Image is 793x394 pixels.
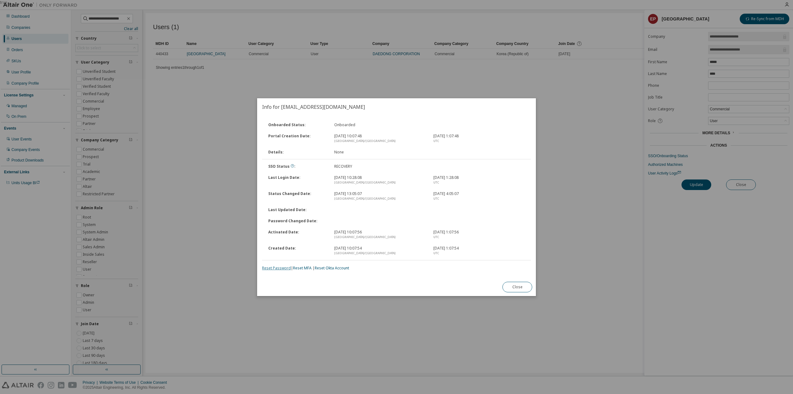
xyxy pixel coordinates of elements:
div: SSO Status : [265,164,331,169]
div: [GEOGRAPHIC_DATA]/[GEOGRAPHIC_DATA] [334,196,426,201]
div: Last Login Date : [265,175,331,185]
div: UTC [433,196,525,201]
div: [DATE] 4:05:07 [430,191,529,201]
div: Status Changed Date : [265,191,331,201]
div: Onboarded [331,122,430,127]
a: Reset Password [262,265,291,271]
button: Close [502,282,532,292]
div: [DATE] 1:28:08 [430,175,529,185]
div: [DATE] 1:07:48 [430,134,529,144]
div: [GEOGRAPHIC_DATA]/[GEOGRAPHIC_DATA] [334,139,426,144]
h2: Info for [EMAIL_ADDRESS][DOMAIN_NAME] [257,98,536,116]
div: UTC [433,251,525,256]
div: Password Changed Date : [265,219,331,224]
div: Details : [265,150,331,155]
div: None [331,150,430,155]
div: [GEOGRAPHIC_DATA]/[GEOGRAPHIC_DATA] [334,235,426,240]
div: [GEOGRAPHIC_DATA]/[GEOGRAPHIC_DATA] [334,251,426,256]
div: UTC [433,180,525,185]
a: Reset Okta Account [315,265,349,271]
div: RECOVERY [331,164,430,169]
div: | | [262,266,531,271]
div: Last Updated Date : [265,207,331,212]
div: [DATE] 1:07:54 [430,246,529,256]
div: [DATE] 10:28:08 [331,175,430,185]
div: [GEOGRAPHIC_DATA]/[GEOGRAPHIC_DATA] [334,180,426,185]
div: UTC [433,235,525,240]
div: UTC [433,139,525,144]
div: Portal Creation Date : [265,134,331,144]
div: Activated Date : [265,230,331,240]
div: Created Date : [265,246,331,256]
a: Reset MFA [293,265,312,271]
div: [DATE] 10:07:56 [331,230,430,240]
div: [DATE] 1:07:56 [430,230,529,240]
div: [DATE] 10:07:48 [331,134,430,144]
div: [DATE] 10:07:54 [331,246,430,256]
div: Onboarded Status : [265,122,331,127]
div: [DATE] 13:05:07 [331,191,430,201]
